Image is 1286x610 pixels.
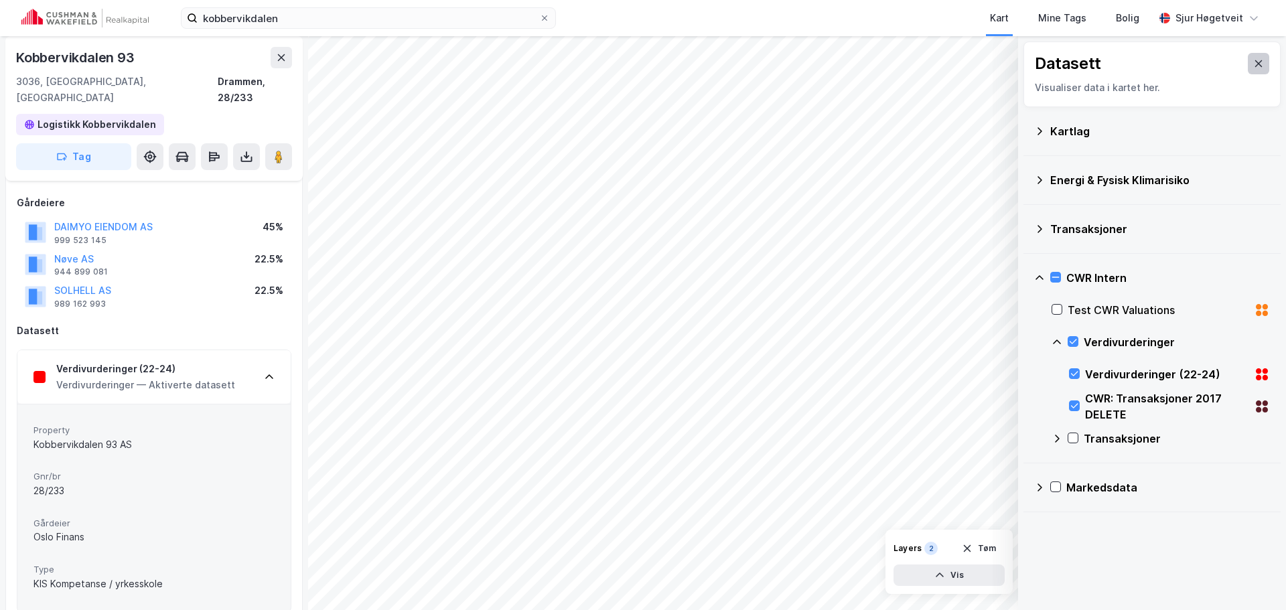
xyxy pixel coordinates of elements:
div: Logistikk Kobbervikdalen [38,117,156,133]
div: Kobbervikdalen 93 AS [33,437,275,453]
div: KIS Kompetanse / yrkesskole [33,576,275,592]
div: Mine Tags [1038,10,1086,26]
div: Kobbervikdalen 93 [16,47,137,68]
div: Transaksjoner [1084,431,1270,447]
div: Verdivurderinger — Aktiverte datasett [56,377,235,393]
div: 989 162 993 [54,299,106,309]
div: Gårdeiere [17,195,291,211]
div: Markedsdata [1066,479,1270,495]
div: Layers [894,543,922,554]
div: 944 899 081 [54,266,108,277]
div: Datasett [1035,53,1101,74]
div: 22.5% [255,251,283,267]
span: Gårdeier [33,518,275,529]
button: Vis [894,564,1005,586]
div: Visualiser data i kartet her. [1035,80,1269,96]
div: 45% [263,219,283,235]
div: CWR Intern [1066,270,1270,286]
span: Gnr/br [33,471,275,482]
div: Kontrollprogram for chat [1219,546,1286,610]
iframe: Chat Widget [1219,546,1286,610]
div: Bolig [1116,10,1139,26]
div: 22.5% [255,283,283,299]
div: Test CWR Valuations [1068,302,1248,318]
span: Type [33,564,275,575]
div: 28/233 [33,483,275,499]
div: CWR: Transaksjoner 2017 DELETE [1085,390,1248,423]
img: cushman-wakefield-realkapital-logo.202ea83816669bd177139c58696a8fa1.svg [21,9,149,27]
span: Property [33,425,275,436]
div: Transaksjoner [1050,221,1270,237]
div: 2 [924,542,938,555]
div: Kartlag [1050,123,1270,139]
div: Verdivurderinger (22-24) [1085,366,1248,382]
div: Oslo Finans [33,529,275,545]
div: Kart [990,10,1009,26]
div: Datasett [17,323,291,339]
div: Drammen, 28/233 [218,74,292,106]
div: Verdivurderinger (22-24) [56,361,235,377]
div: 3036, [GEOGRAPHIC_DATA], [GEOGRAPHIC_DATA] [16,74,218,106]
div: 999 523 145 [54,235,106,246]
button: Tag [16,143,131,170]
div: Sjur Høgetveit [1175,10,1243,26]
div: Verdivurderinger [1084,334,1270,350]
button: Tøm [953,538,1005,559]
div: Energi & Fysisk Klimarisiko [1050,172,1270,188]
input: Søk på adresse, matrikkel, gårdeiere, leietakere eller personer [198,8,539,28]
